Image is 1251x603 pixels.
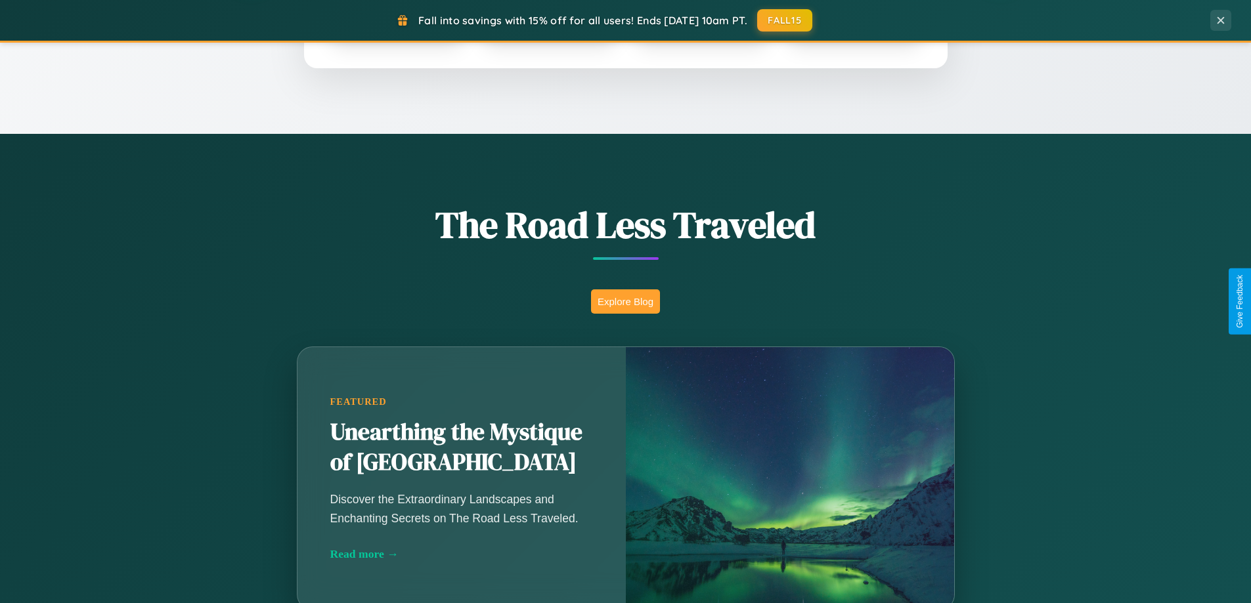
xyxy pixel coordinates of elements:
div: Read more → [330,547,593,561]
p: Discover the Extraordinary Landscapes and Enchanting Secrets on The Road Less Traveled. [330,490,593,527]
h2: Unearthing the Mystique of [GEOGRAPHIC_DATA] [330,417,593,478]
h1: The Road Less Traveled [232,199,1020,250]
div: Give Feedback [1235,275,1244,328]
div: Featured [330,396,593,407]
button: Explore Blog [591,289,660,314]
span: Fall into savings with 15% off for all users! Ends [DATE] 10am PT. [418,14,747,27]
button: FALL15 [757,9,812,31]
